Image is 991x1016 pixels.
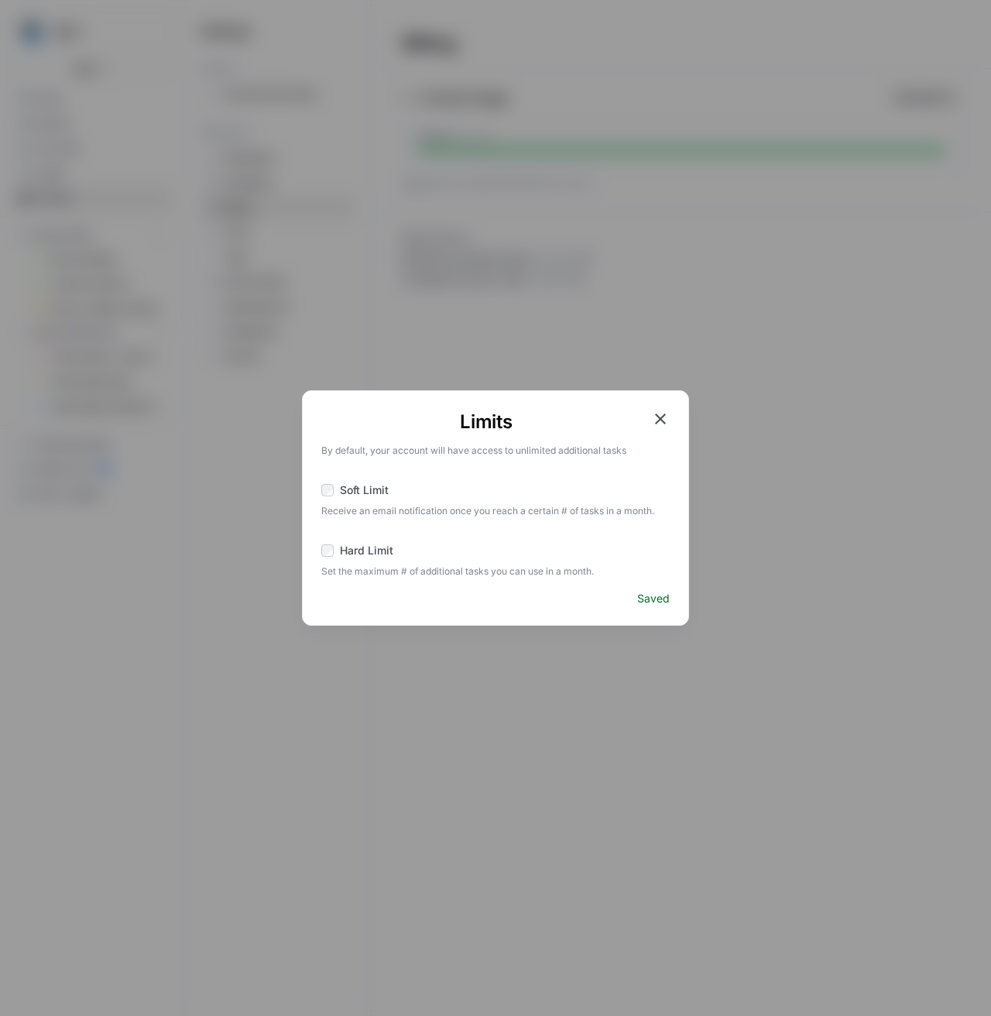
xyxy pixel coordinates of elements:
input: Soft Limit [321,484,334,496]
input: Hard Limit [321,544,334,557]
h1: Limits [321,410,651,434]
span: Hard Limit [340,543,393,558]
span: Soft Limit [340,482,389,498]
span: Receive an email notification once you reach a certain # of tasks in a month. [321,501,670,518]
span: Saved [637,591,670,606]
p: By default, your account will have access to unlimited additional tasks [321,441,670,458]
span: Set the maximum # of additional tasks you can use in a month. [321,561,670,578]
